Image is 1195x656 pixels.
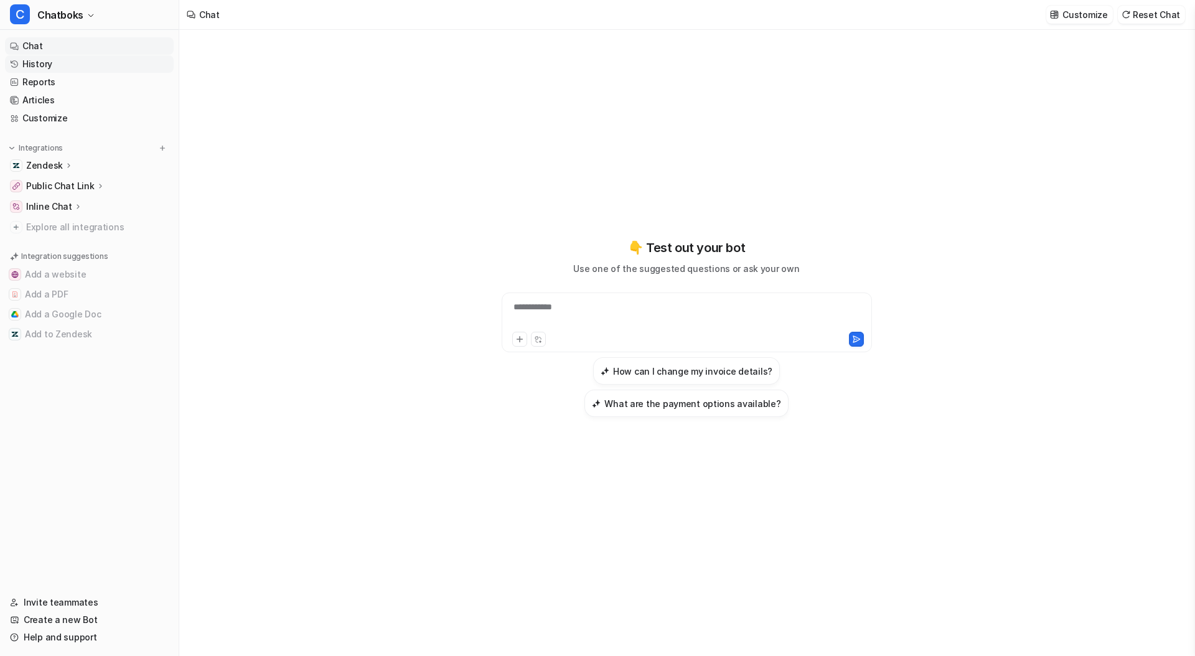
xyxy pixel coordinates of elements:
[573,262,799,275] p: Use one of the suggested questions or ask your own
[5,110,174,127] a: Customize
[601,367,609,376] img: How can I change my invoice details?
[1118,6,1185,24] button: Reset Chat
[5,629,174,646] a: Help and support
[7,144,16,152] img: expand menu
[12,203,20,210] img: Inline Chat
[1050,10,1059,19] img: customize
[5,304,174,324] button: Add a Google DocAdd a Google Doc
[1062,8,1107,21] p: Customize
[584,390,788,417] button: What are the payment options available?What are the payment options available?
[1046,6,1112,24] button: Customize
[26,200,72,213] p: Inline Chat
[593,357,780,385] button: How can I change my invoice details?How can I change my invoice details?
[5,594,174,611] a: Invite teammates
[10,4,30,24] span: C
[158,144,167,152] img: menu_add.svg
[11,291,19,298] img: Add a PDF
[5,142,67,154] button: Integrations
[5,55,174,73] a: History
[5,91,174,109] a: Articles
[604,397,780,410] h3: What are the payment options available?
[11,330,19,338] img: Add to Zendesk
[5,265,174,284] button: Add a websiteAdd a website
[5,37,174,55] a: Chat
[5,324,174,344] button: Add to ZendeskAdd to Zendesk
[26,180,95,192] p: Public Chat Link
[1122,10,1130,19] img: reset
[5,611,174,629] a: Create a new Bot
[5,218,174,236] a: Explore all integrations
[26,217,169,237] span: Explore all integrations
[10,221,22,233] img: explore all integrations
[5,284,174,304] button: Add a PDFAdd a PDF
[21,251,108,262] p: Integration suggestions
[628,238,745,257] p: 👇 Test out your bot
[19,143,63,153] p: Integrations
[11,271,19,278] img: Add a website
[12,182,20,190] img: Public Chat Link
[199,8,220,21] div: Chat
[5,73,174,91] a: Reports
[592,399,601,408] img: What are the payment options available?
[37,6,83,24] span: Chatboks
[26,159,63,172] p: Zendesk
[12,162,20,169] img: Zendesk
[613,365,772,378] h3: How can I change my invoice details?
[11,311,19,318] img: Add a Google Doc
